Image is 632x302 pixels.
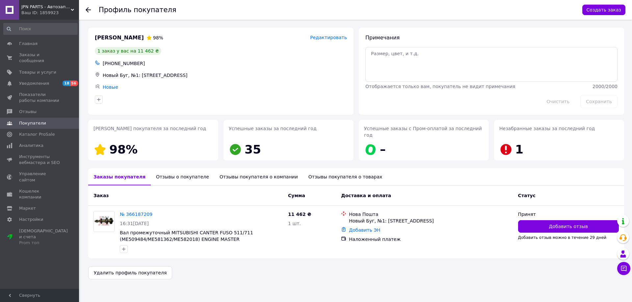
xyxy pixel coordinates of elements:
a: Фото товару [93,211,115,232]
span: 1 шт. [288,221,301,226]
span: Успешные заказы за последний год [229,126,317,131]
span: 35 [245,143,261,156]
a: Новые [103,84,118,90]
div: Отзывы покупателя о товарах [303,168,388,185]
input: Поиск [3,23,78,35]
span: Добавить отзыв можно в течение 29 дней [518,235,607,240]
span: Отображается только вам, покупатель не видит примечания [365,84,515,89]
span: Заказ [93,193,109,198]
span: [PERSON_NAME] покупателя за последний год [93,126,206,131]
span: Статус [518,193,536,198]
span: Доставка и оплата [341,193,391,198]
button: Удалить профиль покупателя [88,266,172,279]
a: Добавить ЭН [349,227,380,233]
div: 1 заказ у вас на 11 462 ₴ [95,47,161,55]
div: [PHONE_NUMBER] [101,59,348,68]
span: Покупатели [19,120,46,126]
span: [DEMOGRAPHIC_DATA] и счета [19,228,68,246]
span: Каталог ProSale [19,131,55,137]
span: Примечания [365,35,400,41]
div: Отзывы о покупателе [151,168,214,185]
div: Новый Буг, №1: [STREET_ADDRESS] [349,218,513,224]
span: 11 462 ₴ [288,212,311,217]
span: Редактировать [310,35,347,40]
div: Ваш ID: 1859923 [21,10,79,16]
button: Создать заказ [582,5,625,15]
div: Нова Пошта [349,211,513,218]
button: Чат с покупателем [617,262,630,275]
button: Добавить отзыв [518,220,619,233]
span: [PERSON_NAME] [95,34,144,42]
span: Успешные заказы с Пром-оплатой за последний год [364,126,482,138]
span: Маркет [19,205,36,211]
a: № 366187209 [120,212,152,217]
div: Prom топ [19,240,68,246]
span: Отзывы [19,109,37,115]
span: 56 [70,81,78,86]
span: 16:31[DATE] [120,221,149,226]
a: Вал промежуточный MITSUBISHI CANTER FUSO 511/711 (ME509484/ME581362/ME582018) ENGINE MASTER [120,230,253,242]
span: Незабранные заказы за последний год [499,126,595,131]
span: Инструменты вебмастера и SEO [19,154,61,166]
span: – [380,143,386,156]
span: Аналитика [19,143,43,149]
span: Главная [19,41,38,47]
span: Настройки [19,217,43,222]
span: 18 [63,81,70,86]
div: Наложенный платеж [349,236,513,243]
span: Заказы и сообщения [19,52,61,64]
div: Новый Буг, №1: [STREET_ADDRESS] [101,71,348,80]
img: Фото товару [94,211,114,232]
span: 1 [515,143,523,156]
span: 98% [153,35,163,40]
span: Добавить отзыв [549,223,588,230]
span: Уведомления [19,81,49,86]
div: Заказы покупателя [88,168,151,185]
span: JPN PARTS - Автозапчасти для Mitsubishi Canter, L200 та автобусiв Temsa Prestij [21,4,71,10]
span: Кошелек компании [19,188,61,200]
span: Управление сайтом [19,171,61,183]
div: Принят [518,211,619,218]
span: 98% [109,143,138,156]
span: Сумма [288,193,305,198]
div: Отзывы покупателя о компании [214,168,303,185]
span: Товары и услуги [19,69,56,75]
h1: Профиль покупателя [99,6,176,14]
span: Показатели работы компании [19,92,61,104]
span: 2000 / 2000 [592,84,618,89]
div: Вернуться назад [86,7,91,13]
